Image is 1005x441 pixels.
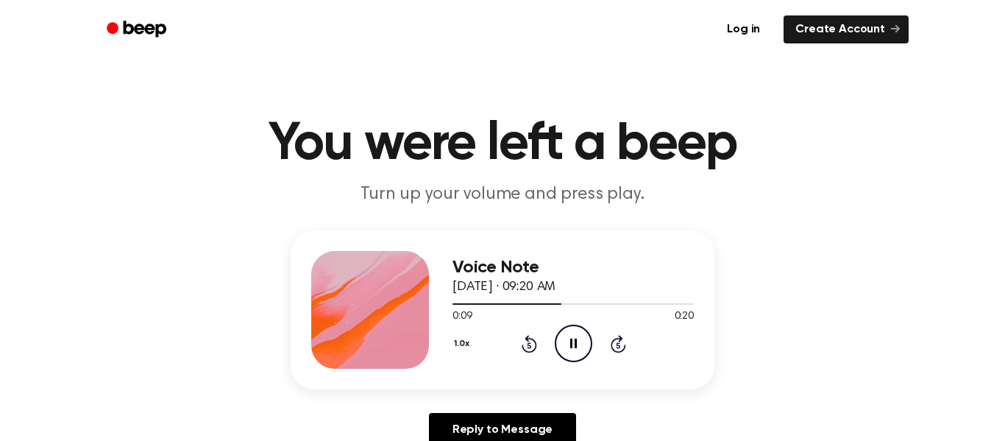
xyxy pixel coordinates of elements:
h1: You were left a beep [126,118,879,171]
button: 1.0x [452,331,475,356]
span: 0:09 [452,309,472,325]
a: Beep [96,15,180,44]
span: [DATE] · 09:20 AM [452,281,555,294]
p: Turn up your volume and press play. [220,183,785,207]
a: Create Account [784,15,909,43]
a: Log in [712,13,775,46]
span: 0:20 [675,309,694,325]
h3: Voice Note [452,258,694,278]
